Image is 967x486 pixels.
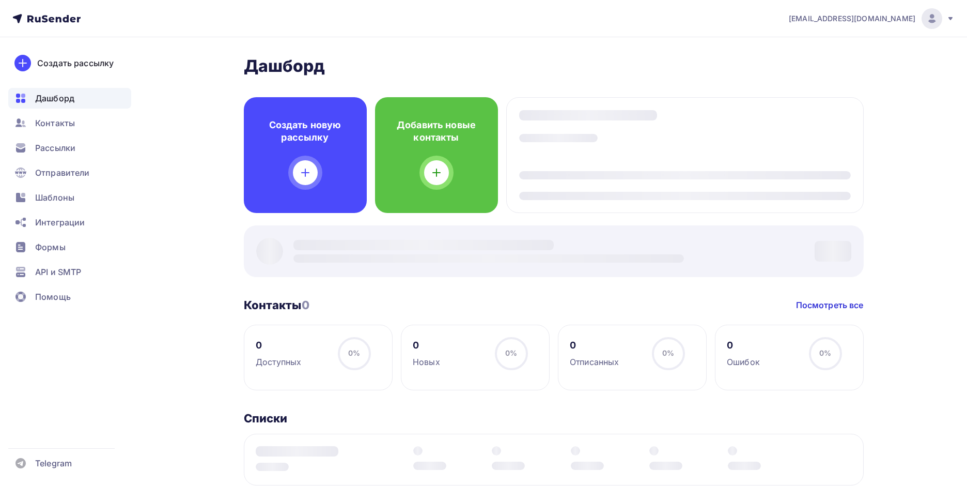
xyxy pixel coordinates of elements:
span: Интеграции [35,216,85,229]
span: Контакты [35,117,75,129]
a: Контакты [8,113,131,133]
a: Формы [8,237,131,257]
a: Шаблоны [8,187,131,208]
h3: Контакты [244,298,309,312]
a: Отправители [8,162,131,183]
div: Создать рассылку [37,57,114,69]
span: 0% [662,348,674,357]
div: Отписанных [570,356,619,368]
a: Посмотреть все [796,299,864,311]
span: Отправители [35,166,90,179]
span: Рассылки [35,142,75,154]
div: 0 [727,339,760,352]
h2: Дашборд [244,56,864,77]
div: Доступных [256,356,301,368]
a: [EMAIL_ADDRESS][DOMAIN_NAME] [789,8,955,29]
div: 0 [413,339,440,352]
span: 0 [302,298,309,312]
span: Шаблоны [35,191,74,204]
span: API и SMTP [35,266,81,278]
span: 0% [819,348,831,357]
span: Дашборд [35,92,74,104]
span: 0% [505,348,517,357]
h3: Списки [244,411,288,426]
span: Помощь [35,291,71,303]
div: Ошибок [727,356,760,368]
h4: Создать новую рассылку [260,119,350,144]
h4: Добавить новые контакты [392,119,481,144]
div: 0 [256,339,301,352]
span: Telegram [35,457,72,469]
span: [EMAIL_ADDRESS][DOMAIN_NAME] [789,13,915,24]
a: Дашборд [8,88,131,109]
div: Новых [413,356,440,368]
span: 0% [348,348,360,357]
span: Формы [35,241,66,253]
a: Рассылки [8,138,131,158]
div: 0 [570,339,619,352]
